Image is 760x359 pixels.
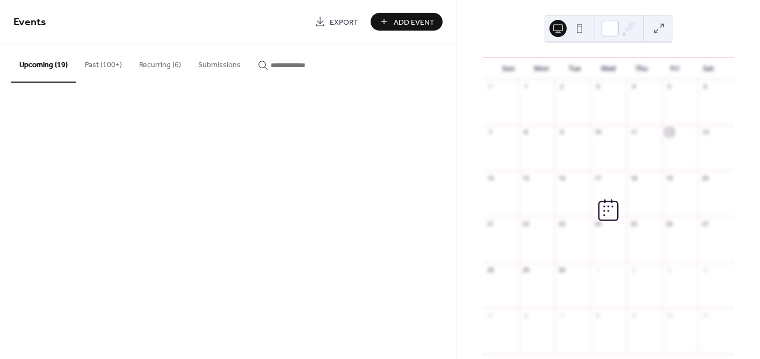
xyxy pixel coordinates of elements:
[629,83,638,91] div: 4
[692,58,725,79] div: Sat
[491,58,525,79] div: Sun
[131,43,190,82] button: Recurring (6)
[522,128,530,136] div: 8
[591,58,625,79] div: Wed
[593,266,602,274] div: 1
[625,58,658,79] div: Thu
[486,266,494,274] div: 28
[658,58,692,79] div: Fri
[486,174,494,182] div: 14
[522,266,530,274] div: 29
[701,174,709,182] div: 20
[558,128,566,136] div: 9
[394,17,435,28] span: Add Event
[593,174,602,182] div: 17
[665,83,674,91] div: 5
[307,13,366,31] a: Export
[11,43,76,83] button: Upcoming (19)
[486,311,494,319] div: 5
[593,128,602,136] div: 10
[701,311,709,319] div: 11
[665,220,674,228] div: 26
[522,83,530,91] div: 1
[486,83,494,91] div: 31
[701,220,709,228] div: 27
[558,311,566,319] div: 7
[593,220,602,228] div: 24
[629,311,638,319] div: 9
[522,174,530,182] div: 15
[629,266,638,274] div: 2
[701,266,709,274] div: 4
[13,12,46,33] span: Events
[522,311,530,319] div: 6
[593,311,602,319] div: 8
[665,128,674,136] div: 12
[665,311,674,319] div: 10
[593,83,602,91] div: 3
[558,174,566,182] div: 16
[665,266,674,274] div: 3
[629,220,638,228] div: 25
[522,220,530,228] div: 22
[701,83,709,91] div: 6
[486,128,494,136] div: 7
[525,58,558,79] div: Mon
[558,266,566,274] div: 30
[190,43,249,82] button: Submissions
[330,17,358,28] span: Export
[629,128,638,136] div: 11
[558,220,566,228] div: 23
[629,174,638,182] div: 18
[701,128,709,136] div: 13
[76,43,131,82] button: Past (100+)
[558,58,591,79] div: Tue
[486,220,494,228] div: 21
[665,174,674,182] div: 19
[371,13,443,31] button: Add Event
[558,83,566,91] div: 2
